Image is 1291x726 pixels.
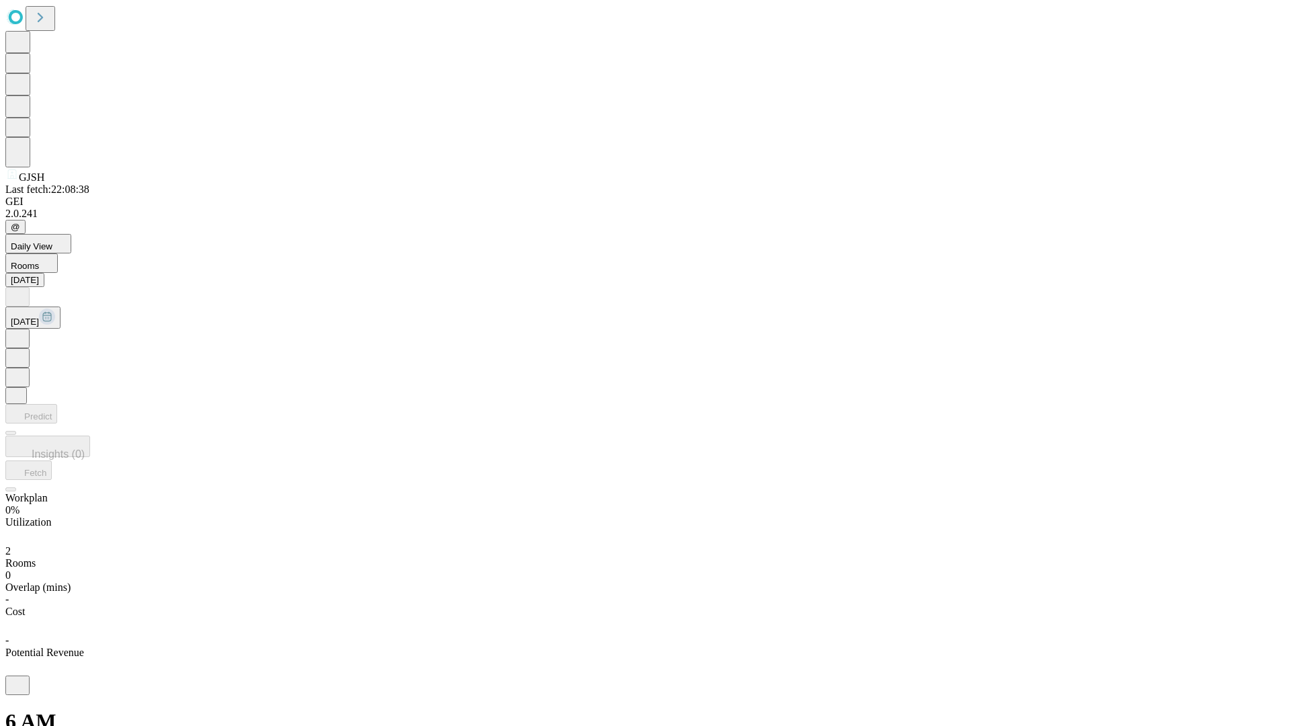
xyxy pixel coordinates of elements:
span: GJSH [19,171,44,183]
span: 2 [5,545,11,557]
span: Daily View [11,241,52,251]
span: Overlap (mins) [5,581,71,593]
span: - [5,635,9,646]
span: Workplan [5,492,48,503]
span: Last fetch: 22:08:38 [5,184,89,195]
button: Daily View [5,234,71,253]
span: Utilization [5,516,51,528]
button: [DATE] [5,307,61,329]
span: 0% [5,504,19,516]
span: @ [11,222,20,232]
span: Potential Revenue [5,647,84,658]
div: GEI [5,196,1286,208]
button: Fetch [5,460,52,480]
button: Insights (0) [5,436,90,457]
span: Cost [5,606,25,617]
span: Rooms [11,261,39,271]
span: - [5,594,9,605]
div: 2.0.241 [5,208,1286,220]
span: Rooms [5,557,36,569]
span: 0 [5,569,11,581]
button: [DATE] [5,273,44,287]
span: Insights (0) [32,448,85,460]
button: Rooms [5,253,58,273]
button: Predict [5,404,57,424]
button: @ [5,220,26,234]
span: [DATE] [11,317,39,327]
